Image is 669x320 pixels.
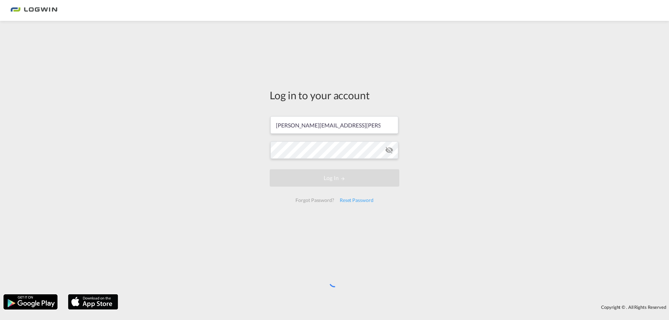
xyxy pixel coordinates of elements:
[3,294,58,310] img: google.png
[270,116,398,134] input: Enter email/phone number
[270,88,399,102] div: Log in to your account
[385,146,393,154] md-icon: icon-eye-off
[270,169,399,187] button: LOGIN
[337,194,376,206] div: Reset Password
[293,194,337,206] div: Forgot Password?
[10,3,57,18] img: bc73a0e0d8c111efacd525e4c8ad7d32.png
[67,294,119,310] img: apple.png
[122,301,669,313] div: Copyright © . All Rights Reserved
